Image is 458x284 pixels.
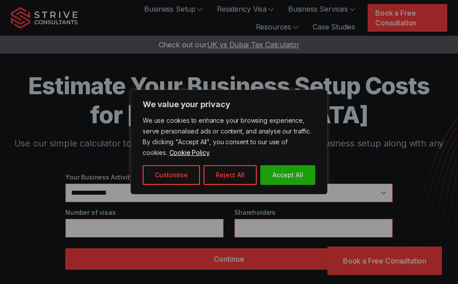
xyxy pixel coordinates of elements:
[143,115,315,158] p: We use cookies to enhance your browsing experience, serve personalised ads or content, and analys...
[260,165,315,185] button: Accept All
[131,90,327,194] div: We value your privacy
[204,165,257,185] button: Reject All
[143,99,315,110] p: We value your privacy
[169,148,210,157] a: Cookie Policy
[143,165,200,185] button: Customise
